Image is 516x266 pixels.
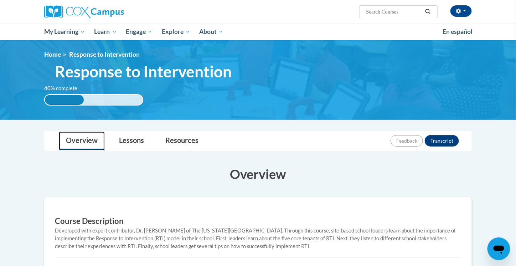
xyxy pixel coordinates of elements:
[44,27,85,36] span: My Learning
[425,135,459,147] button: Transcript
[157,24,195,40] a: Explore
[487,237,510,260] iframe: Button to launch messaging window
[443,28,473,35] span: En español
[158,132,206,150] a: Resources
[33,24,483,40] div: Main menu
[44,5,180,18] a: Cox Campus
[126,27,153,36] span: Engage
[162,27,190,36] span: Explore
[59,132,105,150] a: Overview
[55,62,232,81] span: Response to Intervention
[44,51,61,58] a: Home
[450,5,472,17] button: Account Settings
[90,24,122,40] a: Learn
[195,24,228,40] a: About
[69,51,140,58] span: Response to Intervention
[40,24,90,40] a: My Learning
[44,85,85,92] label: 40% complete
[438,24,477,39] a: En español
[121,24,157,40] a: Engage
[44,5,124,18] img: Cox Campus
[199,27,223,36] span: About
[44,165,472,183] h3: Overview
[55,216,461,227] h3: Course Description
[391,135,423,147] button: Feedback
[112,132,151,150] a: Lessons
[366,7,423,16] input: Search Courses
[94,27,117,36] span: Learn
[55,227,461,250] div: Developed with expert contributor, Dr. [PERSON_NAME] of The [US_STATE][GEOGRAPHIC_DATA]. Through ...
[45,95,84,105] div: 40% complete
[423,7,433,16] button: Search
